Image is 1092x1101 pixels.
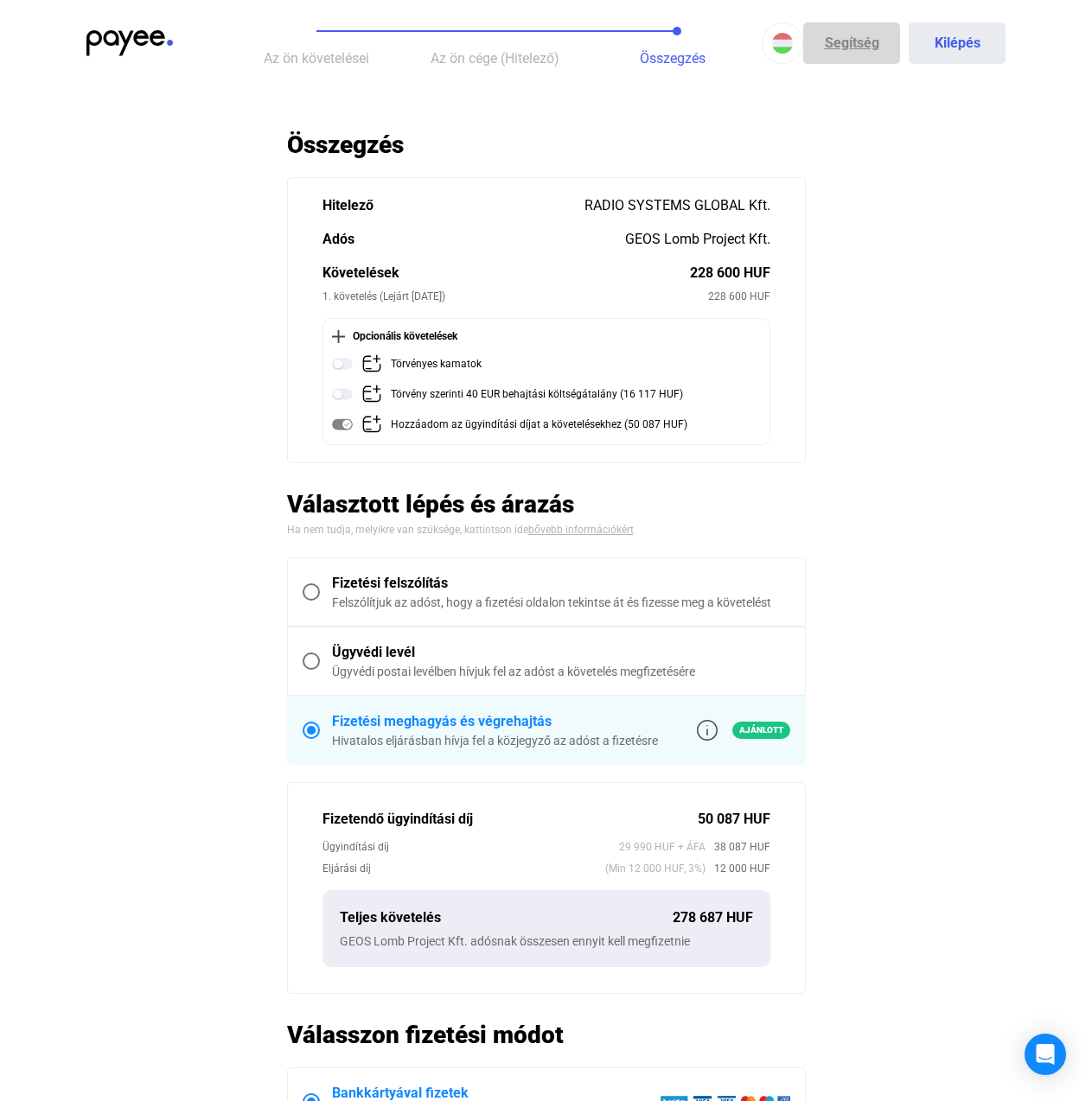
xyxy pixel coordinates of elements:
span: Ajánlott [732,722,790,739]
div: Opcionális követelések [332,328,761,345]
span: Az ön követelései [264,50,369,67]
div: Open Intercom Messenger [1025,1034,1066,1075]
img: HU [772,33,793,54]
div: Adós [322,229,625,250]
div: Ügyvédi postai levélben hívjuk fel az adóst a követelés megfizetésére [332,663,790,680]
h2: Válasszon fizetési módot [287,1020,806,1050]
img: add-claim [361,353,382,374]
div: Felszólítjuk az adóst, hogy a fizetési oldalon tekintse át és fizesse meg a követelést [332,594,790,611]
img: plus-black [332,330,345,343]
a: info-grey-outlineAjánlott [697,720,790,741]
img: toggle-off [332,353,353,374]
div: GEOS Lomb Project Kft. adósnak összesen ennyit kell megfizetnie [340,932,753,950]
div: 278 687 HUF [673,907,753,928]
div: 228 600 HUF [690,263,770,283]
span: 38 087 HUF [706,838,770,856]
div: Fizetendő ügyindítási díj [322,809,698,830]
img: toggle-on-disabled [332,414,353,435]
div: 228 600 HUF [708,288,770,305]
span: Az ön cége (Hitelező) [431,50,559,67]
h2: Összegzés [287,130,806,160]
div: Teljes követelés [340,907,673,928]
div: Követelések [322,263,690,283]
button: Kilépés [909,22,1006,64]
a: Segítség [803,22,900,64]
div: Ügyindítási díj [322,838,619,856]
span: Összegzés [640,50,706,67]
div: Fizetési meghagyás és végrehajtás [332,711,658,732]
div: 1. követelés (Lejárt [DATE]) [322,288,708,305]
div: Eljárási díj [322,860,605,877]
div: Törvény szerinti 40 EUR behajtási költségátalány (16 117 HUF) [391,384,683,405]
span: 12 000 HUF [706,860,770,877]
span: 29 990 HUF + ÁFA [619,838,706,856]
div: Hivatalos eljárásban hívja fel a közjegyző az adóst a fizetésre [332,732,658,749]
div: Hitelező [322,195,584,216]
img: info-grey-outline [697,720,718,741]
div: Ügyvédi levél [332,642,790,663]
img: payee-logo [86,30,173,56]
h2: Választott lépés és árazás [287,489,806,519]
div: Törvényes kamatok [391,353,482,375]
div: RADIO SYSTEMS GLOBAL Kft. [584,195,770,216]
div: Hozzáadom az ügyindítási díjat a követelésekhez (50 087 HUF) [391,414,687,436]
span: (Min 12 000 HUF, 3%) [605,860,706,877]
a: bővebb információkért [528,524,634,536]
div: 50 087 HUF [698,809,770,830]
img: toggle-off [332,384,353,404]
div: GEOS Lomb Project Kft. [625,229,770,250]
div: Fizetési felszólítás [332,573,790,594]
span: Ha nem tudja, melyikre van szüksége, kattintson ide [287,524,528,536]
img: add-claim [361,384,382,404]
img: add-claim [361,414,382,435]
button: HU [762,22,803,64]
